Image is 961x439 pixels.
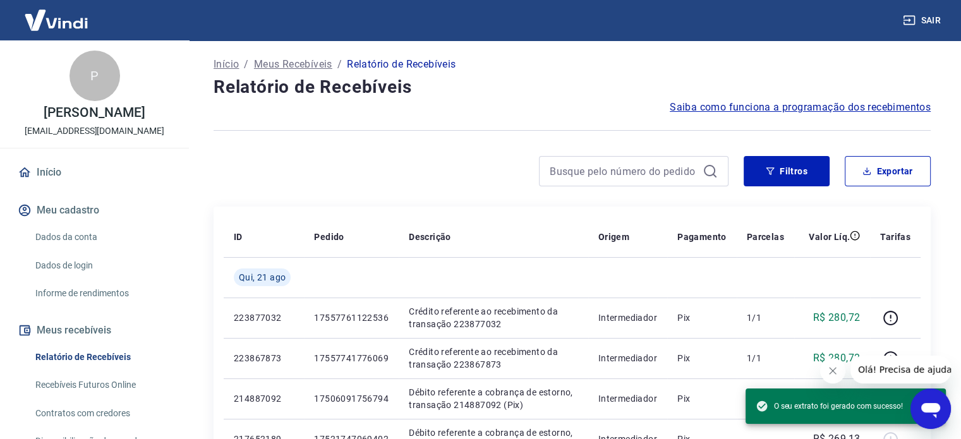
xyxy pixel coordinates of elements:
[747,311,784,324] p: 1/1
[314,231,344,243] p: Pedido
[214,57,239,72] a: Início
[314,352,389,364] p: 17557741776069
[30,224,174,250] a: Dados da conta
[598,392,657,405] p: Intermediador
[677,392,727,405] p: Pix
[25,124,164,138] p: [EMAIL_ADDRESS][DOMAIN_NAME]
[845,156,931,186] button: Exportar
[30,253,174,279] a: Dados de login
[30,344,174,370] a: Relatório de Recebíveis
[8,9,106,19] span: Olá! Precisa de ajuda?
[670,100,931,115] a: Saiba como funciona a programação dos recebimentos
[234,392,294,405] p: 214887092
[677,231,727,243] p: Pagamento
[409,231,451,243] p: Descrição
[30,400,174,426] a: Contratos com credores
[910,388,951,429] iframe: Botão para abrir a janela de mensagens
[254,57,332,72] a: Meus Recebíveis
[747,352,784,364] p: 1/1
[598,352,657,364] p: Intermediador
[598,311,657,324] p: Intermediador
[820,358,845,383] iframe: Fechar mensagem
[677,352,727,364] p: Pix
[809,231,850,243] p: Valor Líq.
[214,75,931,100] h4: Relatório de Recebíveis
[813,310,861,325] p: R$ 280,72
[234,231,243,243] p: ID
[744,156,830,186] button: Filtros
[550,162,698,181] input: Busque pelo número do pedido
[244,57,248,72] p: /
[30,372,174,398] a: Recebíveis Futuros Online
[409,305,578,330] p: Crédito referente ao recebimento da transação 223877032
[409,386,578,411] p: Débito referente a cobrança de estorno, transação 214887092 (Pix)
[234,352,294,364] p: 223867873
[70,51,120,101] div: P
[15,1,97,39] img: Vindi
[677,311,727,324] p: Pix
[239,271,286,284] span: Qui, 21 ago
[337,57,342,72] p: /
[15,159,174,186] a: Início
[44,106,145,119] p: [PERSON_NAME]
[30,280,174,306] a: Informe de rendimentos
[900,9,946,32] button: Sair
[880,231,910,243] p: Tarifas
[756,400,903,412] span: O seu extrato foi gerado com sucesso!
[15,196,174,224] button: Meu cadastro
[850,356,951,383] iframe: Mensagem da empresa
[314,311,389,324] p: 17557761122536
[314,392,389,405] p: 17506091756794
[813,351,861,366] p: R$ 280,72
[234,311,294,324] p: 223877032
[347,57,456,72] p: Relatório de Recebíveis
[15,316,174,344] button: Meus recebíveis
[409,346,578,371] p: Crédito referente ao recebimento da transação 223867873
[598,231,629,243] p: Origem
[747,231,784,243] p: Parcelas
